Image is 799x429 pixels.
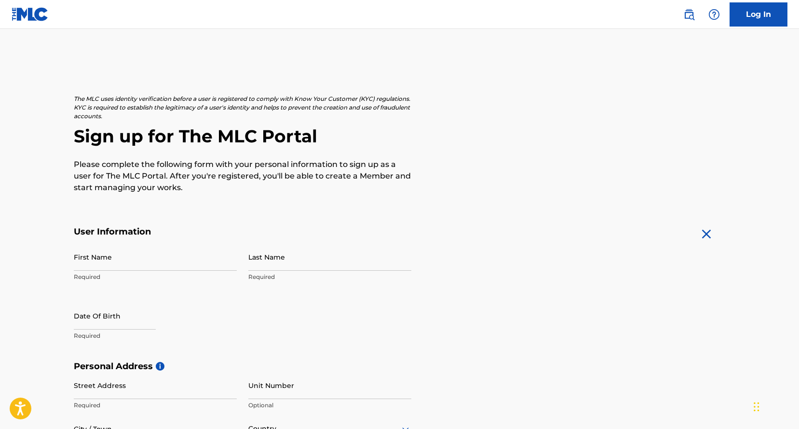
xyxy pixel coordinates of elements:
a: Public Search [679,5,699,24]
img: help [708,9,720,20]
p: Required [74,401,237,410]
img: MLC Logo [12,7,49,21]
span: i [156,362,164,371]
h2: Sign up for The MLC Portal [74,125,726,147]
p: Optional [248,401,411,410]
h5: User Information [74,226,411,237]
a: Log In [730,2,787,27]
p: The MLC uses identity verification before a user is registered to comply with Know Your Customer ... [74,95,411,121]
p: Required [248,273,411,281]
p: Please complete the following form with your personal information to sign up as a user for The ML... [74,159,411,194]
iframe: Chat Widget [751,383,799,429]
img: close [699,226,714,242]
p: Required [74,273,237,281]
div: Help [704,5,724,24]
img: search [683,9,695,20]
div: Drag [754,392,759,421]
p: Required [74,332,237,340]
h5: Personal Address [74,361,726,372]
